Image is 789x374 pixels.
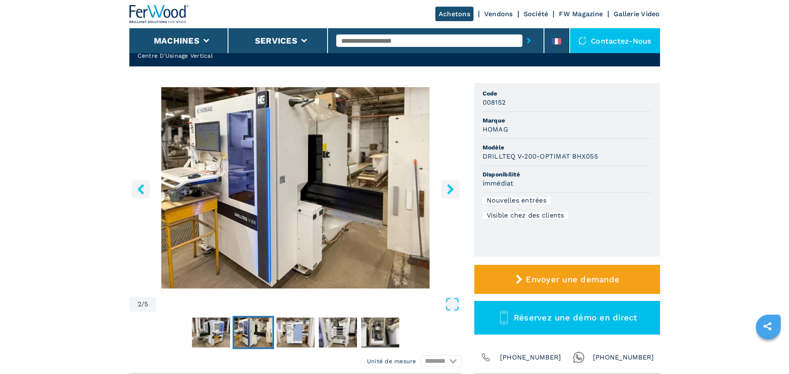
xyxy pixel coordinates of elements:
[757,316,778,337] a: sharethis
[483,116,652,125] span: Marque
[277,318,315,347] img: ca5ced165a090e437b8a42a21edc2b8e
[614,10,660,18] a: Gallerie Video
[578,37,587,45] img: Contactez-nous
[570,28,660,53] div: Contactez-nous
[522,31,535,50] button: submit-button
[359,316,401,349] button: Go to Slide 5
[524,10,549,18] a: Société
[144,301,148,308] span: 5
[138,301,141,308] span: 2
[319,318,357,347] img: cb86916fb5694a8db29998c3b17d7143
[573,352,585,363] img: Whatsapp
[483,98,506,107] h3: 008152
[483,89,652,98] span: Code
[484,10,513,18] a: Vendons
[129,87,462,288] img: Centre D'Usinage Vertical HOMAG DRILLTEQ V-200-OPTIMAT BHX055
[480,352,492,363] img: Phone
[138,51,375,60] h2: Centre D'Usinage Vertical
[483,197,551,204] div: Nouvelles entrées
[317,316,359,349] button: Go to Slide 4
[526,274,619,284] span: Envoyer une demande
[483,170,652,178] span: Disponibilité
[361,318,399,347] img: 3955ccb7323ccb5ce09df1fce5b9884c
[233,316,274,349] button: Go to Slide 2
[483,152,598,161] h3: DRILLTEQ V-200-OPTIMAT BHX055
[158,297,459,312] button: Open Fullscreen
[255,36,297,46] button: Services
[483,212,568,219] div: Visible chez des clients
[514,313,637,323] span: Réservez une démo en direct
[474,301,660,335] button: Réservez une démo en direct
[190,316,232,349] button: Go to Slide 1
[131,180,150,198] button: left-button
[559,10,603,18] a: FW Magazine
[367,357,416,365] em: Unité de mesure
[483,178,514,188] h3: immédiat
[234,318,272,347] img: 9d766c677688ddec23789c60c6602b4d
[141,301,144,308] span: /
[192,318,230,347] img: c4d5a528aabcef2938cbd23bc6718b6c
[754,337,783,368] iframe: Chat
[275,316,316,349] button: Go to Slide 3
[129,316,462,349] nav: Thumbnail Navigation
[474,265,660,294] button: Envoyer une demande
[129,5,189,23] img: Ferwood
[129,87,462,288] div: Go to Slide 2
[593,352,654,363] span: [PHONE_NUMBER]
[483,143,652,152] span: Modèle
[500,352,561,363] span: [PHONE_NUMBER]
[441,180,460,198] button: right-button
[483,125,508,134] h3: HOMAG
[435,7,473,21] a: Achetons
[154,36,199,46] button: Machines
